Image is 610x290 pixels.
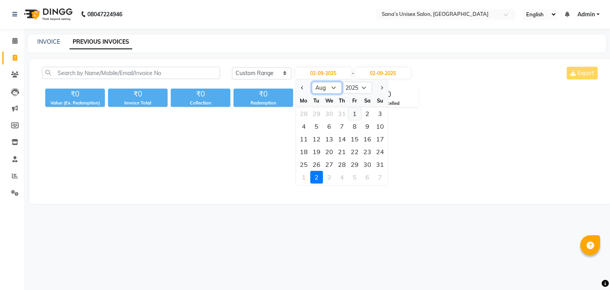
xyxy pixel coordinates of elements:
[374,158,386,171] div: 31
[374,120,386,133] div: 10
[361,171,374,184] div: 6
[310,107,323,120] div: Tuesday, July 29, 2025
[297,145,310,158] div: Monday, August 18, 2025
[323,120,336,133] div: 6
[310,133,323,145] div: 12
[374,120,386,133] div: Sunday, August 10, 2025
[348,133,361,145] div: 15
[361,145,374,158] div: 23
[297,158,310,171] div: Monday, August 25, 2025
[374,145,386,158] div: 24
[87,3,122,25] b: 08047224946
[336,171,348,184] div: Thursday, September 4, 2025
[374,171,386,184] div: 7
[336,120,348,133] div: 7
[348,171,361,184] div: 5
[378,81,385,94] button: Next month
[336,120,348,133] div: Thursday, August 7, 2025
[348,158,361,171] div: Friday, August 29, 2025
[323,145,336,158] div: Wednesday, August 20, 2025
[323,158,336,171] div: 27
[359,100,418,107] div: Cancelled
[336,145,348,158] div: Thursday, August 21, 2025
[361,120,374,133] div: 9
[359,89,418,100] div: 0
[310,158,323,171] div: Tuesday, August 26, 2025
[297,120,310,133] div: 4
[323,133,336,145] div: Wednesday, August 13, 2025
[336,158,348,171] div: 28
[297,171,310,184] div: Monday, September 1, 2025
[361,107,374,120] div: Saturday, August 2, 2025
[361,120,374,133] div: Saturday, August 9, 2025
[361,145,374,158] div: Saturday, August 23, 2025
[374,107,386,120] div: 3
[577,10,595,19] span: Admin
[374,158,386,171] div: Sunday, August 31, 2025
[323,171,336,184] div: Wednesday, September 3, 2025
[361,158,374,171] div: Saturday, August 30, 2025
[297,171,310,184] div: 1
[297,133,310,145] div: Monday, August 11, 2025
[234,89,293,100] div: ₹0
[336,158,348,171] div: Thursday, August 28, 2025
[336,107,348,120] div: Thursday, July 31, 2025
[37,38,60,45] a: INVOICE
[348,94,361,107] div: Fr
[297,94,310,107] div: Mo
[297,107,310,120] div: 28
[171,100,230,106] div: Collection
[310,120,323,133] div: Tuesday, August 5, 2025
[348,145,361,158] div: 22
[299,81,306,94] button: Previous month
[361,133,374,145] div: Saturday, August 16, 2025
[108,89,168,100] div: ₹0
[348,120,361,133] div: Friday, August 8, 2025
[297,145,310,158] div: 18
[323,120,336,133] div: Wednesday, August 6, 2025
[361,94,374,107] div: Sa
[69,35,132,49] a: PREVIOUS INVOICES
[108,100,168,106] div: Invoice Total
[323,133,336,145] div: 13
[310,107,323,120] div: 29
[45,100,105,106] div: Value (Ex. Redemption)
[374,107,386,120] div: Sunday, August 3, 2025
[295,68,351,79] input: Start Date
[336,145,348,158] div: 21
[355,68,411,79] input: End Date
[310,145,323,158] div: 19
[310,120,323,133] div: 5
[310,158,323,171] div: 26
[361,133,374,145] div: 16
[374,133,386,145] div: 17
[348,133,361,145] div: Friday, August 15, 2025
[323,107,336,120] div: Wednesday, July 30, 2025
[310,133,323,145] div: Tuesday, August 12, 2025
[342,82,372,94] select: Select year
[20,3,75,25] img: logo
[42,67,220,79] input: Search by Name/Mobile/Email/Invoice No
[323,145,336,158] div: 20
[348,145,361,158] div: Friday, August 22, 2025
[336,171,348,184] div: 4
[297,158,310,171] div: 25
[310,94,323,107] div: Tu
[45,89,105,100] div: ₹0
[374,94,386,107] div: Su
[348,158,361,171] div: 29
[323,171,336,184] div: 3
[348,107,361,120] div: 1
[297,120,310,133] div: Monday, August 4, 2025
[310,145,323,158] div: Tuesday, August 19, 2025
[348,171,361,184] div: Friday, September 5, 2025
[323,158,336,171] div: Wednesday, August 27, 2025
[374,171,386,184] div: Sunday, September 7, 2025
[336,94,348,107] div: Th
[361,158,374,171] div: 30
[297,107,310,120] div: Monday, July 28, 2025
[348,107,361,120] div: Friday, August 1, 2025
[234,100,293,106] div: Redemption
[312,82,342,94] select: Select month
[336,107,348,120] div: 31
